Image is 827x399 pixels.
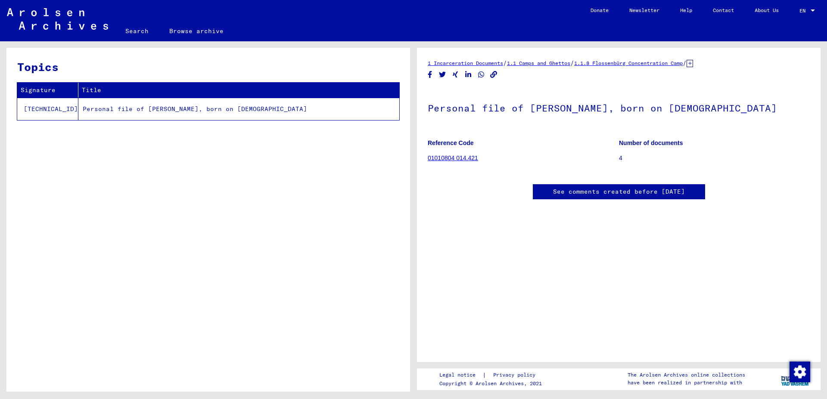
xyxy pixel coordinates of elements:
[428,60,503,66] a: 1 Incarceration Documents
[570,59,574,67] span: /
[428,155,478,161] a: 01010804 014.421
[574,60,683,66] a: 1.1.8 Flossenbürg Concentration Camp
[489,69,498,80] button: Copy link
[799,8,809,14] span: EN
[451,69,460,80] button: Share on Xing
[438,69,447,80] button: Share on Twitter
[628,371,745,379] p: The Arolsen Archives online collections
[17,59,399,75] h3: Topics
[439,371,482,380] a: Legal notice
[507,60,570,66] a: 1.1 Camps and Ghettos
[789,361,810,382] div: Change consent
[7,8,108,30] img: Arolsen_neg.svg
[426,69,435,80] button: Share on Facebook
[17,98,78,120] td: [TECHNICAL_ID]
[486,371,546,380] a: Privacy policy
[78,83,399,98] th: Title
[115,21,159,41] a: Search
[439,371,546,380] div: |
[553,187,685,196] a: See comments created before [DATE]
[17,83,78,98] th: Signature
[619,154,810,163] p: 4
[464,69,473,80] button: Share on LinkedIn
[683,59,687,67] span: /
[779,368,811,390] img: yv_logo.png
[428,88,810,126] h1: Personal file of [PERSON_NAME], born on [DEMOGRAPHIC_DATA]
[477,69,486,80] button: Share on WhatsApp
[790,362,810,382] img: Change consent
[628,379,745,387] p: have been realized in partnership with
[439,380,546,387] p: Copyright © Arolsen Archives, 2021
[619,139,683,146] b: Number of documents
[159,21,234,41] a: Browse archive
[428,139,474,146] b: Reference Code
[78,98,399,120] td: Personal file of [PERSON_NAME], born on [DEMOGRAPHIC_DATA]
[503,59,507,67] span: /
